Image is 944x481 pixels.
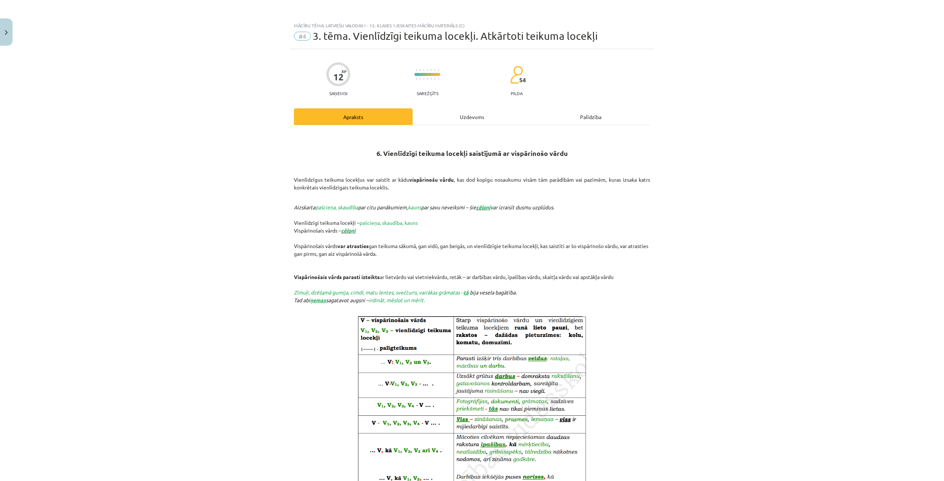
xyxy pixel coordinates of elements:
strong: vispārinošu vārdu [409,176,454,183]
strong: Vispārinošais vārds parasti izteikts [294,273,380,280]
img: icon-short-line-57e1e144782c952c97e751825c79c345078a6d821885a25fce030b3d8c18986b.svg [438,78,439,80]
span: Zīmuļi, dzēšamā gumija, cimdi, matu lentes, svečturis, vairākas grāmatas – [294,289,470,296]
span: 3. tēma. Vienlīdzīgi teikuma locekļi. Atkārtoti teikuma locekļi [313,30,598,42]
em: bija vesela bagātība. Tad abi sagatavot augsni – [294,289,517,303]
div: 12 [333,72,344,82]
span: XP [341,69,346,73]
span: #4 [294,32,311,41]
strong: ņemas [310,297,326,303]
div: Apraksts [294,108,413,125]
span: cēloņi [341,227,355,234]
span: pašcieņa, skaudība [315,204,358,210]
strong: var atrasties [337,243,369,249]
div: Mācību tēma: Latviešu valodas i - 12. klases 1.ieskaites mācību materiāls (c) [294,23,650,28]
p: Vienlīdzīgi teikuma locekļi – Vispārinošais vārds – Vispārinošais vārds gan teikuma sākumā, gan v... [294,196,650,312]
span: pašcieņa, skaudība, kauns [360,219,418,226]
img: icon-short-line-57e1e144782c952c97e751825c79c345078a6d821885a25fce030b3d8c18986b.svg [427,69,428,71]
img: icon-short-line-57e1e144782c952c97e751825c79c345078a6d821885a25fce030b3d8c18986b.svg [423,78,424,80]
img: students-c634bb4e5e11cddfef0936a35e636f08e4e9abd3cc4e673bd6f9a4125e45ecb1.svg [510,66,523,84]
p: Saņemsi [326,91,350,96]
div: Palīdzība [531,108,650,125]
em: Aizskarta par citu panākumiem, par savu neveiksmi – šie var izraisīt dusmu uzplūdus. [294,204,554,210]
span: 54 [519,77,526,83]
span: cēloņi [476,204,490,210]
img: icon-short-line-57e1e144782c952c97e751825c79c345078a6d821885a25fce030b3d8c18986b.svg [416,69,417,71]
span: kauns [408,204,421,210]
strong: 6. Vienlīdzīgi teikuma locekļi saistījumā ar vispārinošo vārdu [376,149,568,157]
span: irdināt, mēslot un mērīt. [369,297,425,303]
img: icon-short-line-57e1e144782c952c97e751825c79c345078a6d821885a25fce030b3d8c18986b.svg [434,69,435,71]
div: Uzdevums [413,108,531,125]
strong: tā [464,289,469,296]
p: pilda [511,91,523,96]
img: icon-short-line-57e1e144782c952c97e751825c79c345078a6d821885a25fce030b3d8c18986b.svg [416,78,417,80]
p: Vienlīdzīgus teikuma locekļus var saistīt ar kādu , kas dod kopīgu nosaukumu visām tām parādībām ... [294,168,650,191]
img: icon-short-line-57e1e144782c952c97e751825c79c345078a6d821885a25fce030b3d8c18986b.svg [438,69,439,71]
img: icon-short-line-57e1e144782c952c97e751825c79c345078a6d821885a25fce030b3d8c18986b.svg [423,69,424,71]
p: Sarežģīts [417,91,438,96]
img: icon-short-line-57e1e144782c952c97e751825c79c345078a6d821885a25fce030b3d8c18986b.svg [427,78,428,80]
img: icon-close-lesson-0947bae3869378f0d4975bcd49f059093ad1ed9edebbc8119c70593378902aed.svg [5,30,8,35]
img: icon-short-line-57e1e144782c952c97e751825c79c345078a6d821885a25fce030b3d8c18986b.svg [434,78,435,80]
